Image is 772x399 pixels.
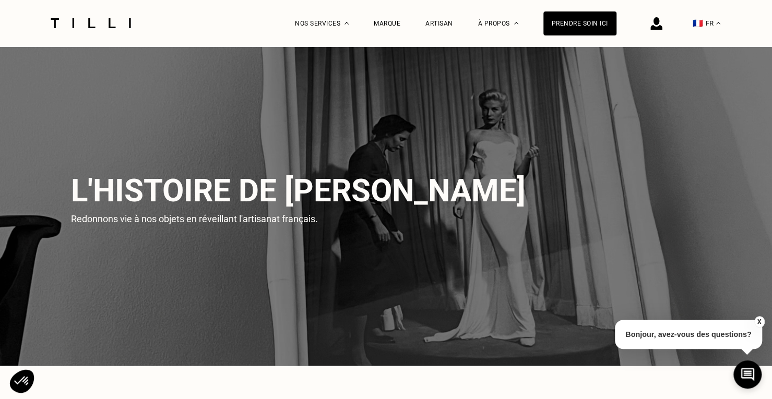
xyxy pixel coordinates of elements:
[345,22,349,25] img: Menu déroulant
[374,20,400,27] a: Marque
[693,18,703,28] span: 🇫🇷
[47,18,135,28] img: Logo du service de couturière Tilli
[716,22,720,25] img: menu déroulant
[514,22,518,25] img: Menu déroulant à propos
[615,320,762,349] p: Bonjour, avez-vous des questions?
[754,316,764,328] button: X
[71,213,458,224] p: Redonnons vie à nos objets en réveillant l'artisanat français.
[543,11,616,35] a: Prendre soin ici
[71,172,526,209] span: L'histoire de [PERSON_NAME]
[650,17,662,30] img: icône connexion
[425,20,453,27] a: Artisan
